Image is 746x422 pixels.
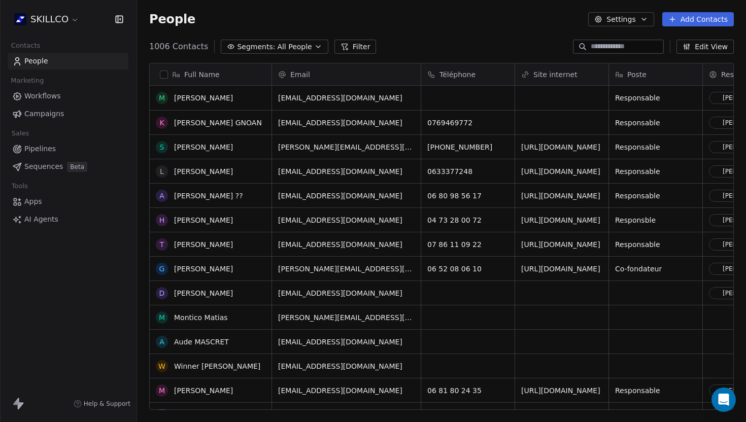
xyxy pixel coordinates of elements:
a: AI Agents [8,211,128,228]
span: [EMAIL_ADDRESS][DOMAIN_NAME] [278,361,402,371]
span: People [149,12,195,27]
span: AI Agents [24,214,58,225]
div: Open Intercom Messenger [711,388,736,412]
div: grid [150,86,272,410]
span: Responsable [615,410,660,420]
span: Tools [7,179,32,194]
span: M [156,384,168,397]
span: A [156,336,168,348]
img: Skillco%20logo%20icon%20(2).png [14,13,26,25]
span: [PERSON_NAME] [174,264,233,274]
span: [URL][DOMAIN_NAME] [521,410,600,420]
span: [URL][DOMAIN_NAME] [521,385,600,396]
a: Campaigns [8,105,128,122]
span: Segments: [237,42,275,52]
span: Responsable [615,142,660,152]
span: All People [277,42,312,52]
span: [EMAIL_ADDRESS][DOMAIN_NAME] [278,93,402,103]
a: Workflows [8,88,128,104]
span: [EMAIL_ADDRESS][DOMAIN_NAME] [278,239,402,250]
span: Poste [627,69,647,80]
span: Co-fondateur [615,264,662,274]
span: Campaigns [24,109,64,119]
div: Email [272,63,421,85]
span: [PERSON_NAME] [174,288,233,298]
span: SKILLCO [30,13,69,26]
span: [URL][DOMAIN_NAME] [521,264,600,274]
span: Téléphone [439,69,476,80]
span: Beta [67,162,87,172]
span: Responsable [615,239,660,250]
span: [EMAIL_ADDRESS][DOMAIN_NAME] [278,337,402,347]
span: 04 73 28 00 72 [427,215,482,225]
span: [EMAIL_ADDRESS][DOMAIN_NAME] [278,385,402,396]
span: 0769469772 [427,118,472,128]
span: 06 80 98 56 17 [427,191,482,201]
span: Sequences [24,161,63,172]
span: M [156,311,168,324]
span: Aude MASCRET [174,337,229,347]
span: Email [290,69,310,80]
span: 1006 Contacts [149,41,208,53]
button: SKILLCO [12,11,81,28]
span: Contacts [7,38,45,53]
span: L [156,165,168,178]
span: Apps [24,196,42,207]
a: SequencesBeta [8,158,128,175]
span: [PHONE_NUMBER] [427,142,492,152]
span: Site internet [533,69,578,80]
span: [PERSON_NAME][EMAIL_ADDRESS][DOMAIN_NAME] [278,312,415,323]
span: Responsable [615,93,660,103]
span: 0664469151 [427,410,472,420]
a: Apps [8,193,128,210]
span: [PERSON_NAME] [174,166,233,177]
span: W [156,360,168,372]
span: [EMAIL_ADDRESS][DOMAIN_NAME] [278,166,402,177]
span: [PERSON_NAME] [174,385,233,396]
span: [PERSON_NAME] ?? [174,191,243,201]
span: [PERSON_NAME] GNOAN [174,118,262,128]
span: [URL][DOMAIN_NAME] [521,166,600,177]
span: [EMAIL_ADDRESS][DOMAIN_NAME] [278,410,402,420]
span: [PERSON_NAME] [174,215,233,225]
span: [PERSON_NAME][EMAIL_ADDRESS][DOMAIN_NAME] [278,142,415,152]
span: [URL][DOMAIN_NAME] [521,142,600,152]
span: Responsable [615,118,660,128]
span: [URL][DOMAIN_NAME] [521,191,600,201]
span: M [156,92,168,104]
span: B [156,409,168,421]
span: D [156,287,168,299]
div: Poste [609,63,702,85]
span: [PERSON_NAME] [174,410,233,420]
button: Edit View [676,40,734,54]
span: Pipelines [24,144,56,154]
span: Responsable [615,166,660,177]
span: Sales [7,126,33,141]
span: H [156,214,168,226]
div: Téléphone [421,63,515,85]
span: [PERSON_NAME] [174,239,233,250]
button: Filter [334,40,377,54]
span: Winner [PERSON_NAME] [174,361,260,371]
span: People [24,56,48,66]
span: Responsble [615,215,656,225]
a: Help & Support [74,400,130,408]
a: Pipelines [8,140,128,157]
span: 0633377248 [427,166,472,177]
a: People [8,53,128,69]
span: Workflows [24,91,61,101]
div: Full Name [150,63,272,85]
span: [PERSON_NAME] [174,93,233,103]
span: Montico Matias [174,312,228,323]
span: [PERSON_NAME] [174,142,233,152]
span: Full Name [184,69,220,80]
span: Marketing [7,73,48,88]
span: T [156,238,168,251]
div: Site internet [515,63,608,85]
button: Settings [588,12,654,26]
span: [EMAIL_ADDRESS][DOMAIN_NAME] [278,215,402,225]
span: 06 81 80 24 35 [427,385,482,396]
span: k [156,117,168,129]
span: G [156,263,168,275]
span: Help & Support [84,400,130,408]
